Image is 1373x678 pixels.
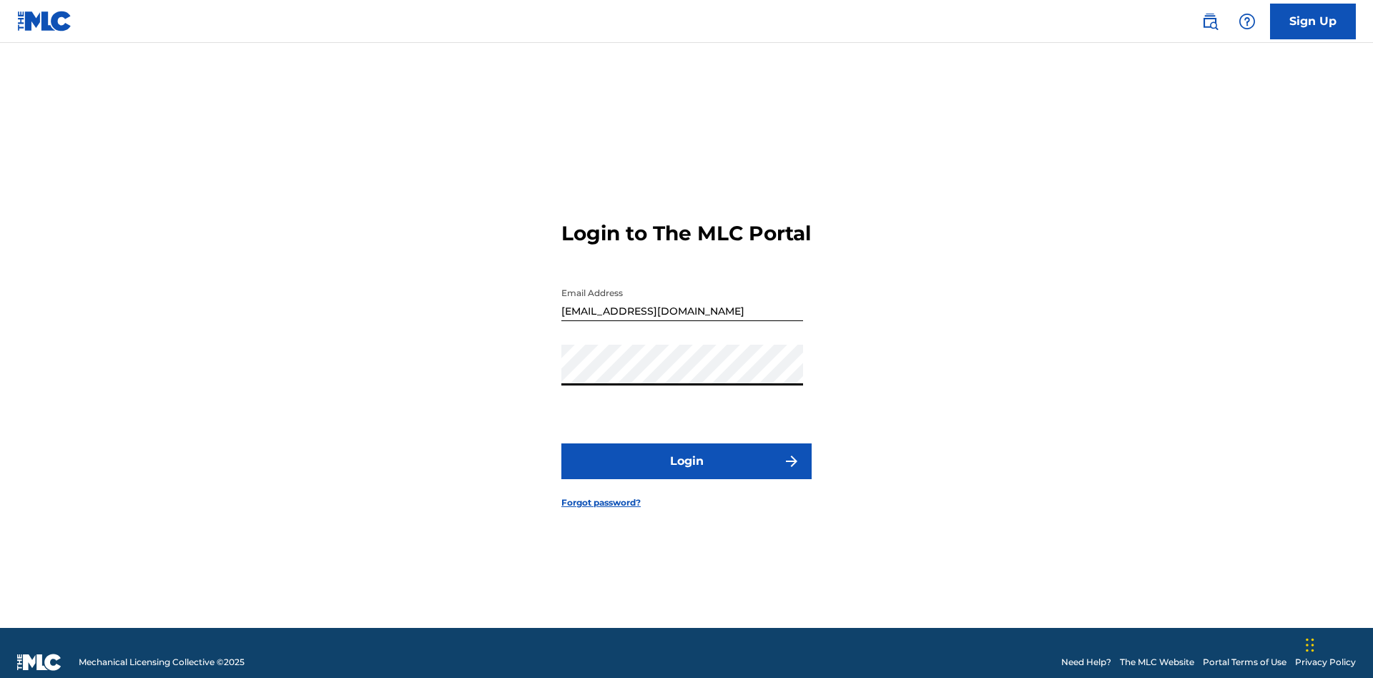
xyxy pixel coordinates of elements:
div: Drag [1306,624,1314,667]
a: Portal Terms of Use [1203,656,1286,669]
div: Help [1233,7,1261,36]
img: help [1239,13,1256,30]
a: Privacy Policy [1295,656,1356,669]
h3: Login to The MLC Portal [561,221,811,246]
img: MLC Logo [17,11,72,31]
img: search [1201,13,1219,30]
button: Login [561,443,812,479]
a: Forgot password? [561,496,641,509]
a: Public Search [1196,7,1224,36]
iframe: Chat Widget [1301,609,1373,678]
a: The MLC Website [1120,656,1194,669]
a: Sign Up [1270,4,1356,39]
img: f7272a7cc735f4ea7f67.svg [783,453,800,470]
a: Need Help? [1061,656,1111,669]
span: Mechanical Licensing Collective © 2025 [79,656,245,669]
img: logo [17,654,61,671]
